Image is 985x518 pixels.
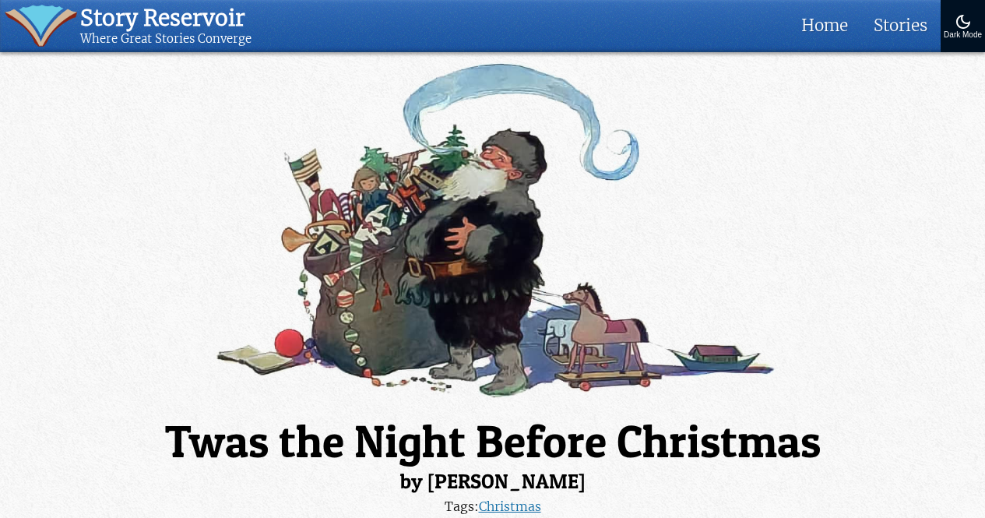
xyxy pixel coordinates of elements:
[5,5,77,47] img: icon of book with waver spilling out.
[944,31,982,40] div: Dark Mode
[954,12,973,31] img: Turn On Dark Mode
[80,32,252,47] div: Where Great Stories Converge
[80,5,252,32] div: Story Reservoir
[479,499,541,515] a: Christmas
